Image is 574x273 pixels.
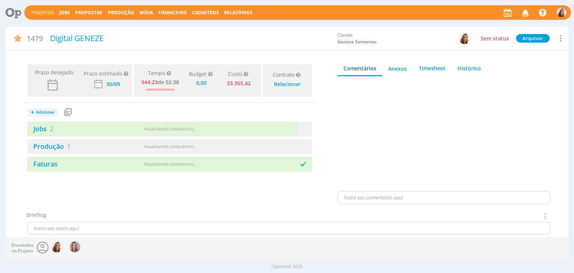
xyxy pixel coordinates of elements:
span: 2 [50,124,53,133]
button: Jobs [57,10,72,16]
span: . [195,161,196,167]
button: Propostas [73,10,105,16]
a: Projetos [31,9,54,16]
button: +Adicionar [27,106,62,119]
a: Produção [108,9,134,16]
button: V [459,33,470,45]
div: Custo [228,71,250,77]
a: Comentários [337,61,382,76]
a: FaturasAtualizando contadores.. [27,157,312,172]
a: Mídia [139,9,153,16]
a: Relatórios [224,9,253,16]
a: Jobs [27,124,53,133]
span: Propostas [75,9,102,16]
button: Relatórios [222,10,255,16]
div: Digital GENEZE [47,30,334,47]
div: 33.355,42 [224,77,254,88]
a: Timesheet [413,61,451,75]
div: Atualizando contadores [124,143,215,150]
button: Produção [106,10,136,16]
button: Mídia [137,10,155,16]
div: Cliente: [337,32,470,45]
span: Sem status [481,35,509,42]
span: Adicionar [36,110,55,115]
div: Atualizando contadores [124,126,215,132]
span: . [195,143,196,150]
span: . [194,143,195,150]
button: Cadastros [190,10,221,16]
span: . [194,161,195,167]
span: 1 [67,142,71,151]
span: + [31,108,34,116]
a: Jobs [59,9,70,16]
a: Faturas [27,159,58,168]
a: Produção1Atualizando contadores.. [27,139,312,154]
img: V [557,8,566,17]
button: Projetos [29,10,56,16]
div: Atualizando contadores [124,161,215,168]
span: . [194,126,195,132]
span: 1479 [27,33,43,44]
div: Contrato [273,72,302,78]
button: Arquivar [516,34,550,43]
div: de 02:38 [141,78,179,86]
img: V [459,33,470,44]
a: Financeiro [158,9,187,16]
div: Anexos [388,65,407,73]
span: Tempo [148,70,165,77]
div: Briefing [27,211,46,222]
img: A [69,241,80,252]
div: 30/09 [106,82,120,87]
span: Cadastros [192,9,219,16]
span: . [195,126,196,132]
span: Envolvidos no Projeto [12,243,34,254]
button: Sem status [479,34,511,43]
a: Produção [27,142,71,151]
a: Jobs2Atualizando contadores.. [27,122,312,136]
span: Prazo desejado [32,68,73,76]
div: Budget [189,71,214,77]
button: V [556,6,567,19]
img: V [51,241,62,252]
button: Financeiro [156,10,189,16]
span: Geneze Sementes [337,39,394,45]
button: +Adicionar [28,108,58,116]
div: Prazo estimado [84,70,122,77]
span: 944:23 [141,79,158,86]
a: Histórico [451,61,487,75]
div: Relacionar [274,81,301,88]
